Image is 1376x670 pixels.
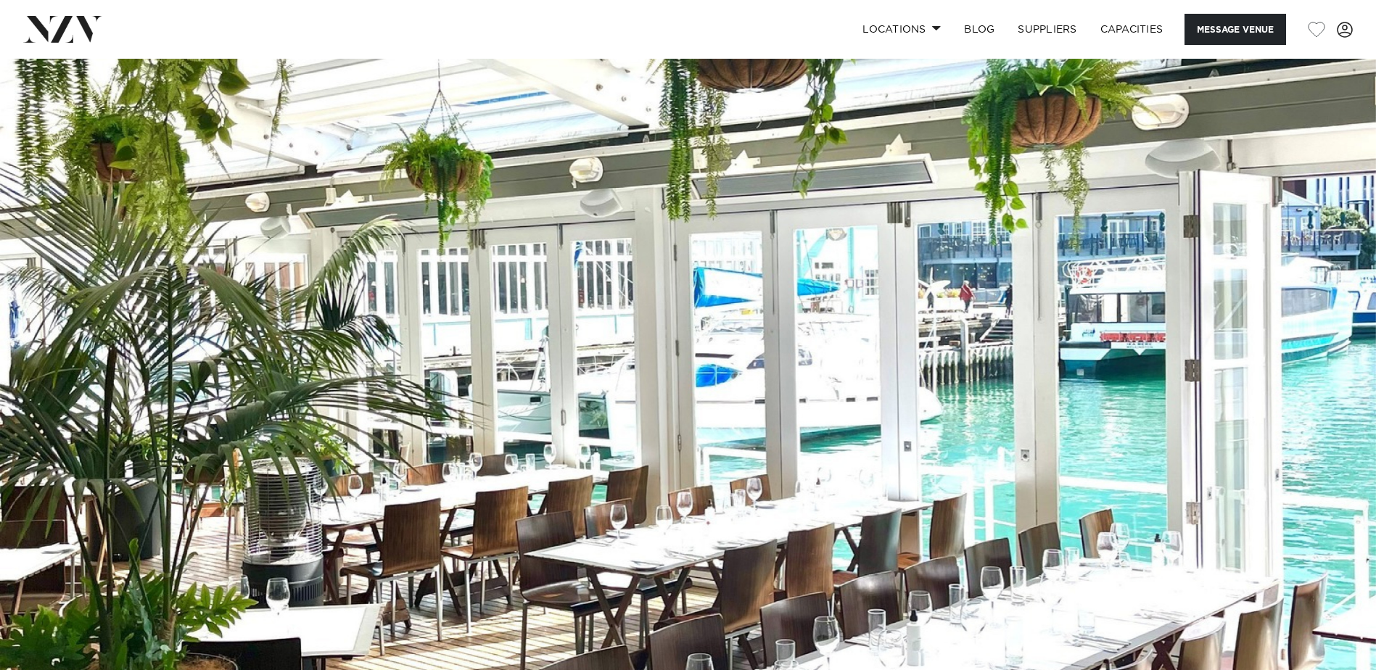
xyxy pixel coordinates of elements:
[1185,14,1286,45] button: Message Venue
[1089,14,1175,45] a: Capacities
[1006,14,1088,45] a: SUPPLIERS
[23,16,102,42] img: nzv-logo.png
[851,14,952,45] a: Locations
[952,14,1006,45] a: BLOG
